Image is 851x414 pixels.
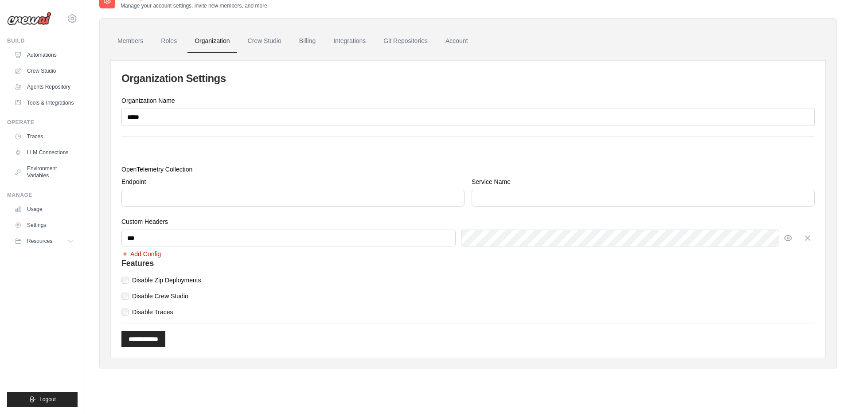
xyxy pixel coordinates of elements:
[27,238,52,245] span: Resources
[11,145,78,160] a: LLM Connections
[11,202,78,216] a: Usage
[121,71,815,86] h2: Organization Settings
[7,191,78,199] div: Manage
[11,48,78,62] a: Automations
[121,2,269,9] p: Manage your account settings, invite new members, and more.
[11,64,78,78] a: Crew Studio
[132,292,188,301] label: Disable Crew Studio
[472,177,815,186] label: Service Name
[187,29,237,53] a: Organization
[132,276,201,285] label: Disable Zip Deployments
[11,96,78,110] a: Tools & Integrations
[11,218,78,232] a: Settings
[7,12,51,25] img: Logo
[7,37,78,44] div: Build
[121,259,815,269] h4: Features
[11,161,78,183] a: Environment Variables
[11,80,78,94] a: Agents Repository
[11,234,78,248] button: Resources
[326,29,373,53] a: Integrations
[7,392,78,407] button: Logout
[39,396,56,403] span: Logout
[132,308,173,316] label: Disable Traces
[376,29,435,53] a: Git Repositories
[7,119,78,126] div: Operate
[11,129,78,144] a: Traces
[292,29,323,53] a: Billing
[110,29,150,53] a: Members
[154,29,184,53] a: Roles
[121,165,815,174] label: OpenTelemetry Collection
[121,96,815,105] label: Organization Name
[121,217,815,226] label: Custom Headers
[121,177,465,186] label: Endpoint
[241,29,289,53] a: Crew Studio
[121,250,161,258] button: Add Config
[438,29,475,53] a: Account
